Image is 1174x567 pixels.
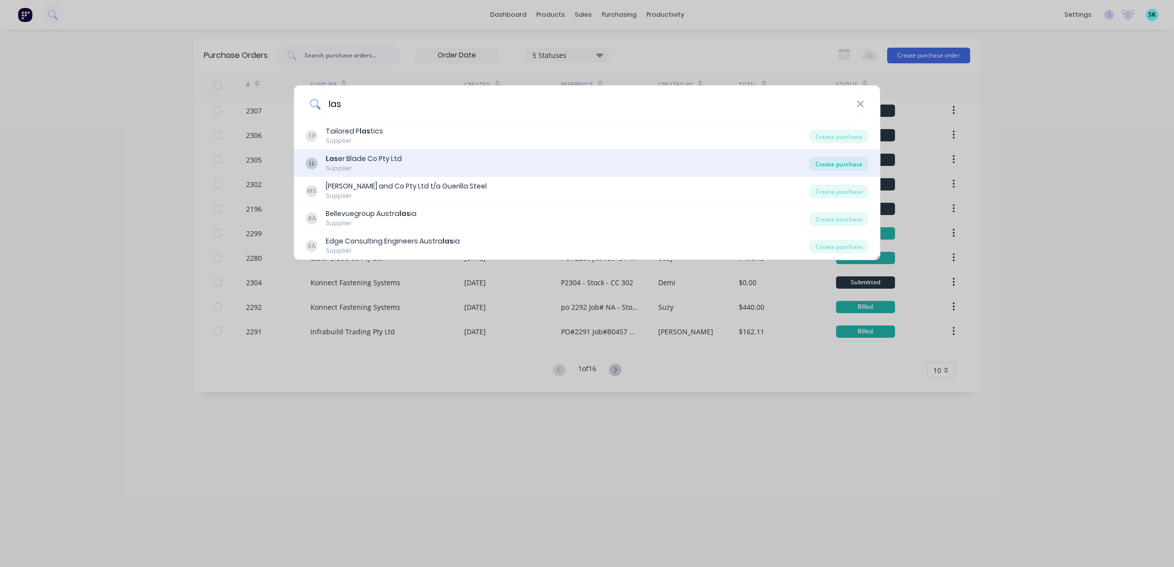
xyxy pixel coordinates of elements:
[326,126,383,136] div: Tailored P tics
[320,85,856,122] input: Enter a supplier name to create a new order...
[810,240,868,253] div: Create purchase
[399,209,410,218] b: las
[326,136,383,145] div: Supplier
[326,219,417,228] div: Supplier
[443,236,453,246] b: las
[326,236,460,246] div: Edge Consulting Engineers Austra ia
[326,246,460,255] div: Supplier
[326,154,402,164] div: er Blade Co Pty Ltd
[360,126,370,136] b: las
[326,191,487,200] div: Supplier
[306,158,318,169] div: LL
[306,130,318,142] div: TP
[306,240,318,252] div: EA
[306,185,318,197] div: MS
[326,181,487,191] div: [PERSON_NAME] and Co Pty Ltd t/a Guerilla Steel
[810,130,868,143] div: Create purchase
[810,212,868,226] div: Create purchase
[306,213,318,224] div: BA
[326,154,338,163] b: Las
[810,157,868,171] div: Create purchase
[326,209,417,219] div: Bellevuegroup Austra ia
[326,164,402,173] div: Supplier
[810,185,868,198] div: Create purchase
